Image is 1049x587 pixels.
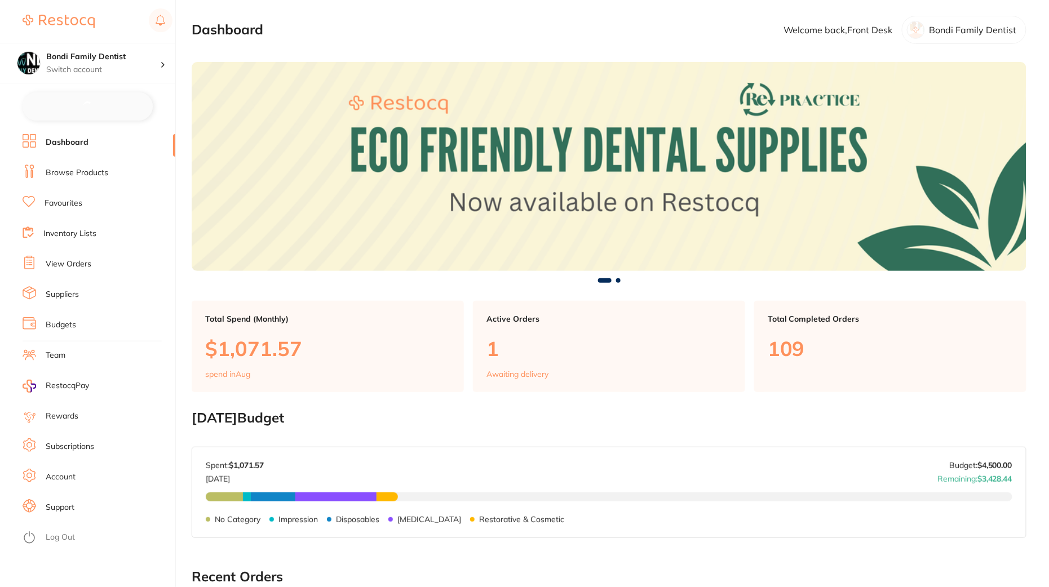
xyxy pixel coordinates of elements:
[479,515,564,524] p: Restorative & Cosmetic
[336,515,379,524] p: Disposables
[46,167,108,179] a: Browse Products
[23,529,172,547] button: Log Out
[43,228,96,239] a: Inventory Lists
[46,289,79,300] a: Suppliers
[206,470,264,483] p: [DATE]
[192,569,1026,585] h2: Recent Orders
[45,198,82,209] a: Favourites
[46,380,89,392] span: RestocqPay
[23,380,36,393] img: RestocqPay
[949,461,1012,470] p: Budget:
[229,460,264,470] strong: $1,071.57
[486,314,732,323] p: Active Orders
[46,137,88,148] a: Dashboard
[930,25,1017,35] p: Bondi Family Dentist
[46,319,76,331] a: Budgets
[473,301,745,392] a: Active Orders1Awaiting delivery
[205,337,450,360] p: $1,071.57
[46,411,78,422] a: Rewards
[278,515,318,524] p: Impression
[205,314,450,323] p: Total Spend (Monthly)
[17,52,40,74] img: Bondi Family Dentist
[46,51,160,63] h4: Bondi Family Dentist
[215,515,260,524] p: No Category
[768,314,1013,323] p: Total Completed Orders
[768,337,1013,360] p: 109
[937,470,1012,483] p: Remaining:
[46,350,65,361] a: Team
[206,461,264,470] p: Spent:
[23,380,89,393] a: RestocqPay
[46,64,160,75] p: Switch account
[205,370,250,379] p: spend in Aug
[977,460,1012,470] strong: $4,500.00
[397,515,461,524] p: [MEDICAL_DATA]
[46,532,75,543] a: Log Out
[46,502,74,513] a: Support
[46,472,76,483] a: Account
[192,301,464,392] a: Total Spend (Monthly)$1,071.57spend inAug
[784,25,893,35] p: Welcome back, Front Desk
[23,15,95,28] img: Restocq Logo
[977,474,1012,484] strong: $3,428.44
[486,337,732,360] p: 1
[486,370,548,379] p: Awaiting delivery
[754,301,1026,392] a: Total Completed Orders109
[192,62,1026,270] img: Dashboard
[192,410,1026,426] h2: [DATE] Budget
[192,22,263,38] h2: Dashboard
[46,259,91,270] a: View Orders
[46,441,94,452] a: Subscriptions
[23,8,95,34] a: Restocq Logo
